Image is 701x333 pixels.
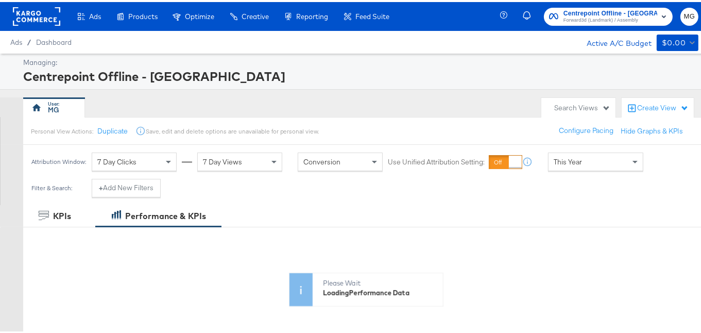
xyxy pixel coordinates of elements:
div: $0.00 [662,35,686,47]
span: Feed Suite [355,10,389,19]
button: Duplicate [97,124,128,134]
span: 7 Day Clicks [97,155,136,164]
span: Conversion [303,155,340,164]
div: Centrepoint Offline - [GEOGRAPHIC_DATA] [23,65,696,83]
button: Configure Pacing [552,120,621,138]
span: Reporting [296,10,328,19]
button: $0.00 [657,32,698,49]
strong: + [99,181,103,191]
label: Use Unified Attribution Setting: [388,155,485,165]
span: / [22,36,36,44]
span: MG [685,9,694,21]
div: Performance & KPIs [125,208,206,220]
span: Centrepoint Offline - [GEOGRAPHIC_DATA] [563,6,657,17]
span: Ads [89,10,101,19]
div: KPIs [53,208,71,220]
div: Attribution Window: [31,156,87,163]
button: Centrepoint Offline - [GEOGRAPHIC_DATA]Forward3d (Landmark) / Assembly [544,6,673,24]
button: Hide Graphs & KPIs [621,124,683,134]
span: Ads [10,36,22,44]
span: Forward3d (Landmark) / Assembly [563,14,657,23]
span: 7 Day Views [203,155,242,164]
a: Dashboard [36,36,72,44]
span: This Year [554,155,582,164]
div: Managing: [23,56,696,65]
div: Filter & Search: [31,182,73,190]
button: +Add New Filters [92,177,161,195]
button: MG [680,6,698,24]
span: Products [128,10,158,19]
div: MG [48,103,60,113]
div: Active A/C Budget [576,32,652,48]
div: Search Views [554,101,610,111]
div: Create View [637,101,689,111]
div: Save, edit and delete options are unavailable for personal view. [146,125,319,134]
span: Creative [242,10,269,19]
div: Personal View Actions: [31,125,93,134]
span: Optimize [185,10,214,19]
